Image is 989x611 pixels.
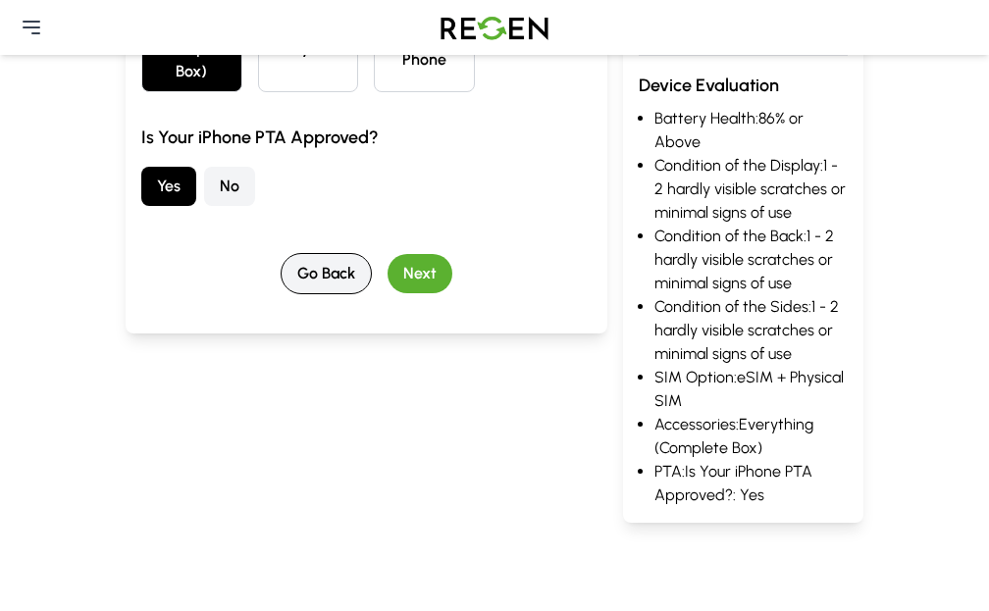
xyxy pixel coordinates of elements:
li: SIM Option: eSIM + Physical SIM [654,366,848,413]
li: Condition of the Sides: 1 - 2 hardly visible scratches or minimal signs of use [654,295,848,366]
button: Go Back [281,253,372,294]
li: PTA: Is Your iPhone PTA Approved?: Yes [654,460,848,507]
button: No [204,167,255,206]
h3: Device Evaluation [639,72,848,99]
button: Next [388,254,452,293]
button: Yes [141,167,196,206]
li: Condition of the Display: 1 - 2 hardly visible scratches or minimal signs of use [654,154,848,225]
li: Condition of the Back: 1 - 2 hardly visible scratches or minimal signs of use [654,225,848,295]
h3: Is Your iPhone PTA Approved? [141,124,592,151]
li: Accessories: Everything (Complete Box) [654,413,848,460]
li: Battery Health: 86% or Above [654,107,848,154]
